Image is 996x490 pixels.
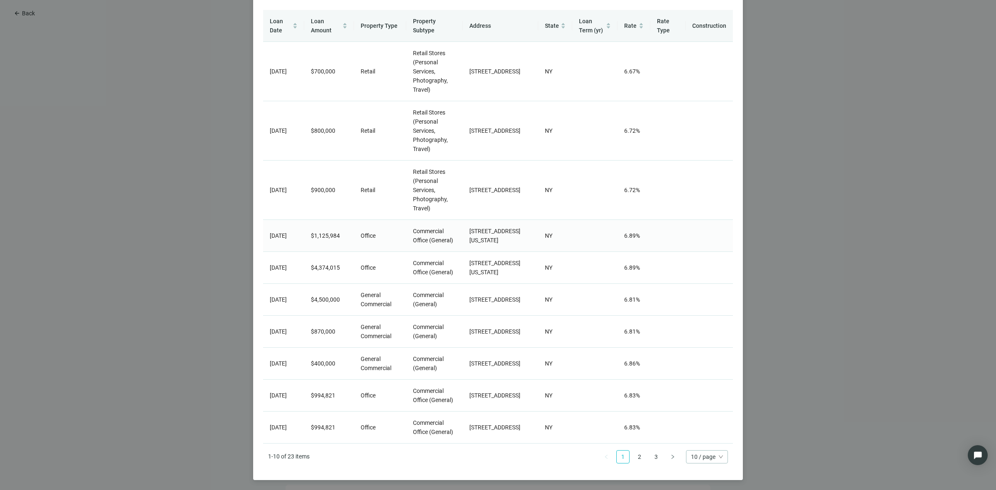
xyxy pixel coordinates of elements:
[413,419,453,435] span: Commercial Office (General)
[270,392,287,399] span: [DATE]
[624,127,640,134] span: 6.72%
[463,316,538,348] td: [STREET_ADDRESS]
[545,392,552,399] span: NY
[361,127,375,134] span: Retail
[413,356,444,371] span: Commercial (General)
[968,445,988,465] div: Open Intercom Messenger
[545,296,552,303] span: NY
[413,18,436,34] span: Property Subtype
[545,264,552,271] span: NY
[361,187,375,193] span: Retail
[545,187,552,193] span: NY
[604,454,609,459] span: left
[463,284,538,316] td: [STREET_ADDRESS]
[657,18,670,34] span: Rate Type
[311,296,340,303] span: $4,500,000
[311,360,335,367] span: $400,000
[670,454,675,459] span: right
[361,264,376,271] span: Office
[463,42,538,101] td: [STREET_ADDRESS]
[268,450,310,463] li: 1-10 of 23 items
[413,260,453,275] span: Commercial Office (General)
[361,424,376,431] span: Office
[311,68,335,75] span: $700,000
[413,50,448,93] span: Retail Stores (Personal Services, Photography, Travel)
[270,296,287,303] span: [DATE]
[311,392,335,399] span: $994,821
[624,187,640,193] span: 6.72%
[311,232,340,239] span: $1,125,984
[600,450,613,463] button: left
[311,18,332,34] span: Loan Amount
[463,101,538,161] td: [STREET_ADDRESS]
[413,324,444,339] span: Commercial (General)
[361,22,398,29] span: Property Type
[413,292,444,307] span: Commercial (General)
[463,412,538,444] td: [STREET_ADDRESS]
[666,450,679,463] button: right
[463,220,538,252] td: [STREET_ADDRESS][US_STATE]
[361,356,391,371] span: General Commercial
[463,348,538,380] td: [STREET_ADDRESS]
[361,232,376,239] span: Office
[311,264,340,271] span: $4,374,015
[624,68,640,75] span: 6.67%
[311,424,335,431] span: $994,821
[413,168,448,212] span: Retail Stores (Personal Services, Photography, Travel)
[270,360,287,367] span: [DATE]
[691,451,723,463] span: 10 / page
[469,22,491,29] span: Address
[270,264,287,271] span: [DATE]
[616,450,630,463] li: 1
[270,424,287,431] span: [DATE]
[270,68,287,75] span: [DATE]
[270,127,287,134] span: [DATE]
[413,109,448,152] span: Retail Stores (Personal Services, Photography, Travel)
[361,292,391,307] span: General Commercial
[361,68,375,75] span: Retail
[633,450,646,463] li: 2
[600,450,613,463] li: Previous Page
[361,324,391,339] span: General Commercial
[633,451,646,463] a: 2
[311,328,335,335] span: $870,000
[624,232,640,239] span: 6.89%
[624,424,640,431] span: 6.83%
[545,68,552,75] span: NY
[545,22,559,29] span: State
[624,264,640,271] span: 6.89%
[624,296,640,303] span: 6.81%
[692,22,726,29] span: Construction
[666,450,679,463] li: Next Page
[545,424,552,431] span: NY
[545,328,552,335] span: NY
[545,232,552,239] span: NY
[413,228,453,244] span: Commercial Office (General)
[579,18,603,34] span: Loan Term (yr)
[650,451,662,463] a: 3
[311,187,335,193] span: $900,000
[624,328,640,335] span: 6.81%
[413,388,453,403] span: Commercial Office (General)
[463,161,538,220] td: [STREET_ADDRESS]
[270,328,287,335] span: [DATE]
[311,127,335,134] span: $800,000
[361,392,376,399] span: Office
[270,18,283,34] span: Loan Date
[545,360,552,367] span: NY
[463,252,538,284] td: [STREET_ADDRESS][US_STATE]
[270,232,287,239] span: [DATE]
[649,450,663,463] li: 3
[624,22,637,29] span: Rate
[617,451,629,463] a: 1
[270,187,287,193] span: [DATE]
[686,450,728,463] div: Page Size
[545,127,552,134] span: NY
[624,392,640,399] span: 6.83%
[463,380,538,412] td: [STREET_ADDRESS]
[624,360,640,367] span: 6.86%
